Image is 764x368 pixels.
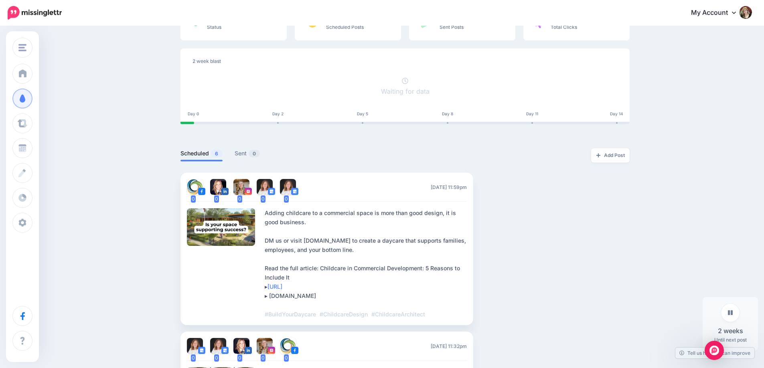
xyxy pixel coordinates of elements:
[233,338,249,354] img: 1557244110365-82271.png
[326,24,364,30] span: Scheduled Posts
[266,111,290,116] div: Day 2
[193,56,618,66] div: 2 week blast
[675,348,754,358] a: Tell us how we can improve
[18,44,26,51] img: menu.png
[187,179,203,195] img: 308004973_647017746980964_2007098106111989668_n-bsa144056.png
[187,338,203,354] img: ACg8ocIlCG6dA0v2ciFHIjlwobABclKltGAGlCuJQJYiSLnFdS_-Nb_2s96-c-82275.png
[221,347,229,354] img: google_business-square.png
[198,347,205,354] img: google_business-square.png
[291,347,298,354] img: facebook-square.png
[210,179,226,195] img: 1557244110365-82271.png
[207,24,221,30] span: Status
[265,311,316,318] span: #BuildYourDaycare
[237,354,242,362] span: 0
[703,297,758,350] div: Until next post
[245,347,252,354] img: linkedin-square.png
[245,188,252,195] img: instagram-square.png
[181,111,205,116] div: Day 0
[320,311,368,318] span: #ChildcareDesign
[551,24,577,30] span: Total Clicks
[284,354,289,362] span: 0
[221,188,229,195] img: linkedin-square.png
[440,24,464,30] span: Sent Posts
[261,195,265,203] span: 0
[284,195,289,203] span: 0
[431,183,467,191] span: [DATE] 11:59pm
[257,338,273,354] img: 405530429_330392223058702_7599732348348111188_n-bsa142292.jpg
[249,150,260,157] span: 0
[683,3,752,23] a: My Account
[718,326,743,336] span: 2 weeks
[180,149,223,158] a: Scheduled6
[371,311,425,318] span: #ChildcareArchitect
[436,111,460,116] div: Day 8
[198,188,205,195] img: facebook-square.png
[211,150,222,157] span: 6
[214,195,219,203] span: 0
[268,283,282,290] a: [URL]
[8,6,62,20] img: Missinglettr
[268,347,275,354] img: instagram-square.png
[214,354,219,362] span: 0
[605,111,629,116] div: Day 14
[291,188,298,195] img: google_business-square.png
[596,153,601,158] img: plus-grey-dark.png
[591,148,630,163] a: Add Post
[351,111,375,116] div: Day 5
[235,149,260,158] a: Sent0
[210,338,226,354] img: ACg8ocIlCG6dA0v2ciFHIjlwobABclKltGAGlCuJQJYiSLnFdS_-Nb_2s96-c-82275.png
[280,179,296,195] img: ACg8ocIlCG6dA0v2ciFHIjlwobABclKltGAGlCuJQJYiSLnFdS_-Nb_2s96-c-82275.png
[520,111,544,116] div: Day 11
[431,342,467,350] span: [DATE] 11:32pm
[257,179,273,195] img: ACg8ocIlCG6dA0v2ciFHIjlwobABclKltGAGlCuJQJYiSLnFdS_-Nb_2s96-c-82275.png
[705,341,724,360] div: Open Intercom Messenger
[280,338,296,354] img: 308004973_647017746980964_2007098106111989668_n-bsa144056.png
[381,77,430,95] a: Waiting for data
[265,208,467,319] div: Adding childcare to a commercial space is more than good design, it is good business. DM us or vi...
[261,354,265,362] span: 0
[237,195,242,203] span: 0
[268,188,275,195] img: google_business-square.png
[191,354,196,362] span: 0
[191,195,196,203] span: 0
[233,179,249,195] img: 405530429_330392223058702_7599732348348111188_n-bsa142292.jpg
